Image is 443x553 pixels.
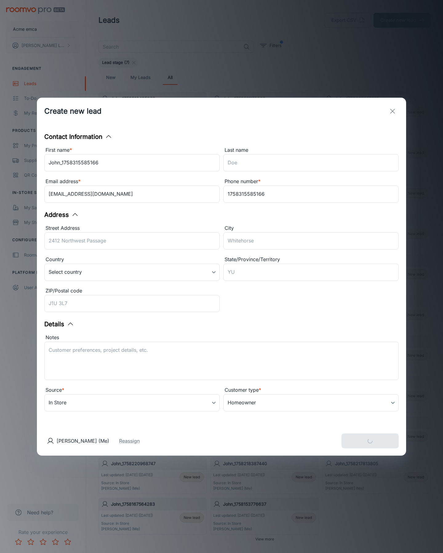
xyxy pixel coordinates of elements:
[44,132,112,141] button: Contact Information
[44,154,220,171] input: John
[44,287,220,295] div: ZIP/Postal code
[223,178,399,186] div: Phone number
[223,154,399,171] input: Doe
[223,232,399,249] input: Whitehorse
[223,224,399,232] div: City
[44,224,220,232] div: Street Address
[44,106,102,117] h1: Create new lead
[44,146,220,154] div: First name
[223,386,399,394] div: Customer type
[223,394,399,411] div: Homeowner
[44,334,399,342] div: Notes
[44,264,220,281] div: Select country
[386,105,399,117] button: exit
[44,394,220,411] div: In Store
[44,386,220,394] div: Source
[44,210,79,219] button: Address
[57,437,109,445] p: [PERSON_NAME] (Me)
[223,256,399,264] div: State/Province/Territory
[223,146,399,154] div: Last name
[44,178,220,186] div: Email address
[44,232,220,249] input: 2412 Northwest Passage
[223,186,399,203] input: +1 439-123-4567
[44,320,74,329] button: Details
[119,437,140,445] button: Reassign
[44,295,220,312] input: J1U 3L7
[44,256,220,264] div: Country
[44,186,220,203] input: myname@example.com
[223,264,399,281] input: YU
